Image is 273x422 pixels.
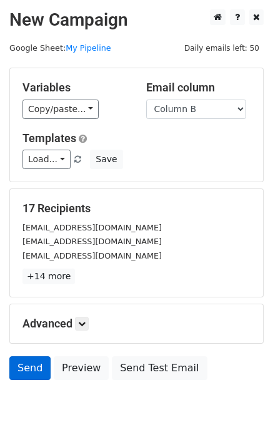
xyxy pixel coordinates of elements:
[22,269,75,284] a: +14 more
[54,356,109,380] a: Preview
[112,356,207,380] a: Send Test Email
[22,223,162,232] small: [EMAIL_ADDRESS][DOMAIN_NAME]
[66,43,111,53] a: My Pipeline
[22,81,127,95] h5: Variables
[22,150,71,169] a: Load...
[211,362,273,422] iframe: Chat Widget
[180,41,264,55] span: Daily emails left: 50
[90,150,122,169] button: Save
[22,100,99,119] a: Copy/paste...
[22,202,251,215] h5: 17 Recipients
[9,356,51,380] a: Send
[9,9,264,31] h2: New Campaign
[22,237,162,246] small: [EMAIL_ADDRESS][DOMAIN_NAME]
[22,317,251,331] h5: Advanced
[22,131,76,145] a: Templates
[180,43,264,53] a: Daily emails left: 50
[146,81,251,95] h5: Email column
[211,362,273,422] div: Widget de chat
[22,251,162,260] small: [EMAIL_ADDRESS][DOMAIN_NAME]
[9,43,111,53] small: Google Sheet:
